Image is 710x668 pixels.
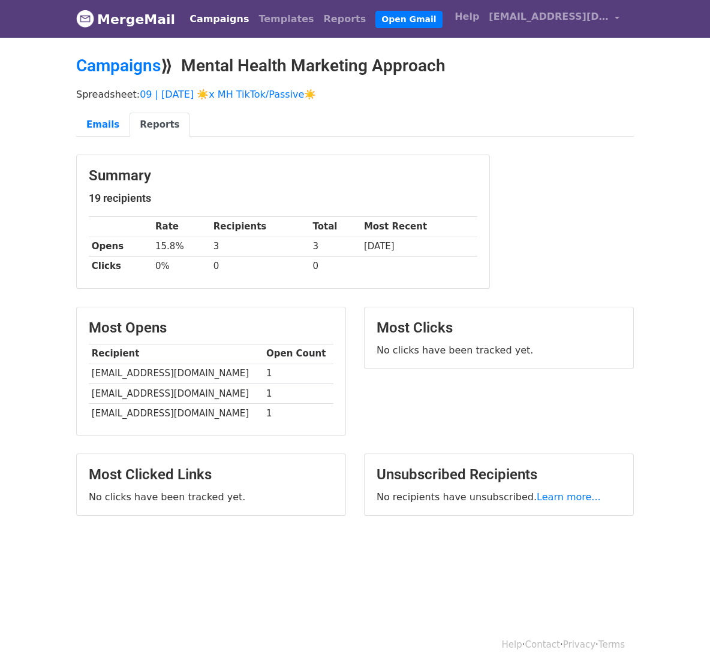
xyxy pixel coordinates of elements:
[489,10,609,24] span: [EMAIL_ADDRESS][DOMAIN_NAME]
[89,466,333,483] h3: Most Clicked Links
[89,167,477,185] h3: Summary
[310,217,361,237] th: Total
[598,639,625,650] a: Terms
[450,5,484,29] a: Help
[502,639,522,650] a: Help
[76,56,634,76] h2: ⟫ Mental Health Marketing Approach
[152,237,210,256] td: 15.8%
[310,237,361,256] td: 3
[152,217,210,237] th: Rate
[375,11,442,28] a: Open Gmail
[76,10,94,28] img: MergeMail logo
[263,383,333,403] td: 1
[89,319,333,337] h3: Most Opens
[263,364,333,383] td: 1
[76,113,130,137] a: Emails
[130,113,189,137] a: Reports
[377,491,621,503] p: No recipients have unsubscribed.
[89,344,263,364] th: Recipient
[210,237,310,256] td: 3
[263,403,333,423] td: 1
[89,364,263,383] td: [EMAIL_ADDRESS][DOMAIN_NAME]
[361,217,477,237] th: Most Recent
[377,466,621,483] h3: Unsubscribed Recipients
[563,639,595,650] a: Privacy
[537,491,601,503] a: Learn more...
[319,7,371,31] a: Reports
[377,319,621,337] h3: Most Clicks
[484,5,624,33] a: [EMAIL_ADDRESS][DOMAIN_NAME]
[89,403,263,423] td: [EMAIL_ADDRESS][DOMAIN_NAME]
[89,237,152,256] th: Opens
[254,7,318,31] a: Templates
[210,256,310,276] td: 0
[310,256,361,276] td: 0
[89,256,152,276] th: Clicks
[525,639,560,650] a: Contact
[152,256,210,276] td: 0%
[89,383,263,403] td: [EMAIL_ADDRESS][DOMAIN_NAME]
[650,610,710,668] iframe: Chat Widget
[76,88,634,101] p: Spreadsheet:
[76,7,175,32] a: MergeMail
[263,344,333,364] th: Open Count
[89,491,333,503] p: No clicks have been tracked yet.
[210,217,310,237] th: Recipients
[89,192,477,205] h5: 19 recipients
[185,7,254,31] a: Campaigns
[76,56,161,75] a: Campaigns
[361,237,477,256] td: [DATE]
[140,89,316,100] a: 09 | [DATE] ☀️x MH TikTok/Passive☀️
[377,344,621,356] p: No clicks have been tracked yet.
